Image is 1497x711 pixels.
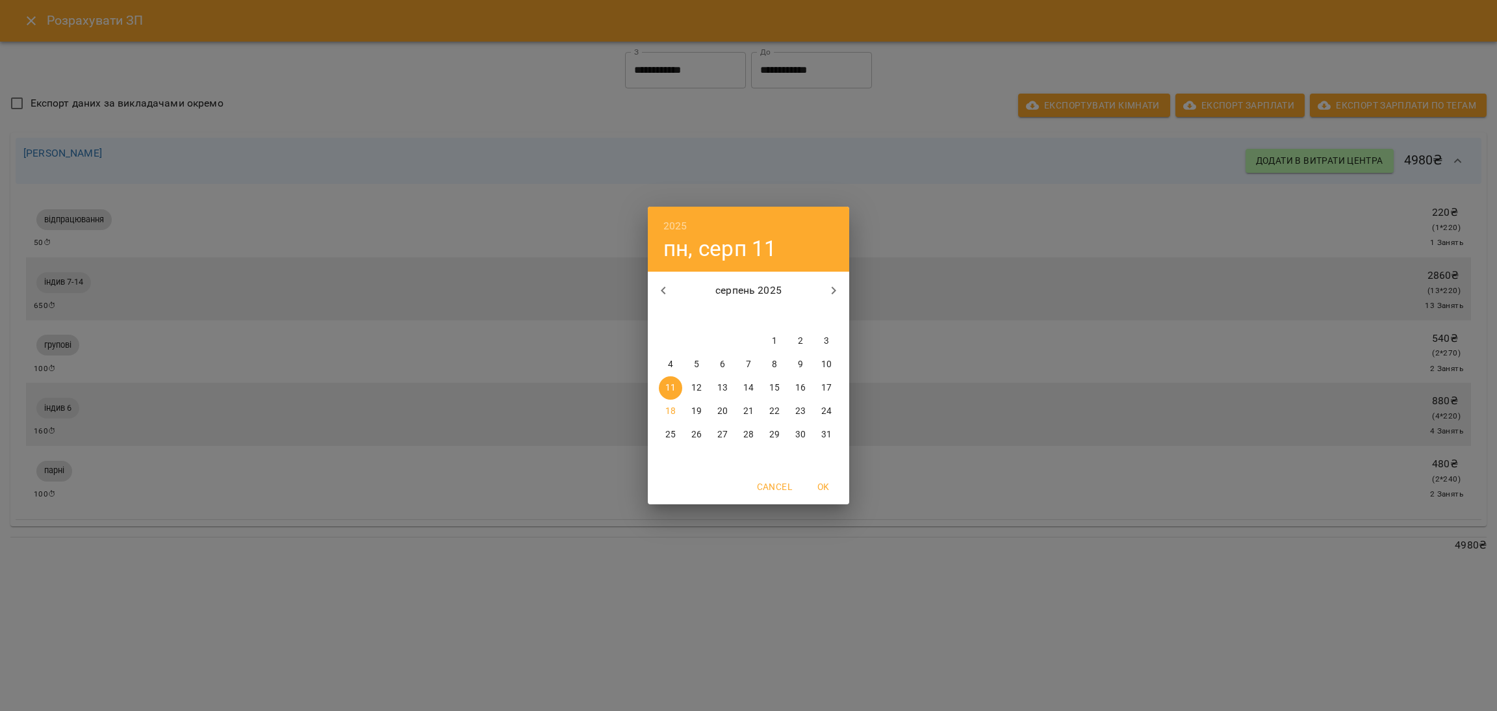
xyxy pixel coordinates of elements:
[685,353,708,376] button: 5
[659,376,682,400] button: 11
[795,405,806,418] p: 23
[795,381,806,394] p: 16
[798,358,803,371] p: 9
[815,423,838,446] button: 31
[743,428,754,441] p: 28
[737,353,760,376] button: 7
[665,381,676,394] p: 11
[769,405,780,418] p: 22
[772,358,777,371] p: 8
[659,310,682,323] span: пн
[685,423,708,446] button: 26
[663,235,777,262] button: пн, серп 11
[717,381,728,394] p: 13
[743,405,754,418] p: 21
[663,217,687,235] button: 2025
[772,335,777,348] p: 1
[685,376,708,400] button: 12
[789,310,812,323] span: сб
[789,423,812,446] button: 30
[752,475,797,498] button: Cancel
[798,335,803,348] p: 2
[763,423,786,446] button: 29
[711,423,734,446] button: 27
[815,376,838,400] button: 17
[821,405,832,418] p: 24
[711,310,734,323] span: ср
[815,400,838,423] button: 24
[815,353,838,376] button: 10
[737,423,760,446] button: 28
[717,405,728,418] p: 20
[821,358,832,371] p: 10
[720,358,725,371] p: 6
[694,358,699,371] p: 5
[789,376,812,400] button: 16
[795,428,806,441] p: 30
[763,330,786,353] button: 1
[789,400,812,423] button: 23
[659,353,682,376] button: 4
[757,479,792,495] span: Cancel
[659,423,682,446] button: 25
[665,428,676,441] p: 25
[821,428,832,441] p: 31
[717,428,728,441] p: 27
[763,376,786,400] button: 15
[769,381,780,394] p: 15
[737,376,760,400] button: 14
[691,405,702,418] p: 19
[691,381,702,394] p: 12
[789,330,812,353] button: 2
[815,310,838,323] span: нд
[802,475,844,498] button: OK
[763,310,786,323] span: пт
[789,353,812,376] button: 9
[815,330,838,353] button: 3
[824,335,829,348] p: 3
[711,400,734,423] button: 20
[691,428,702,441] p: 26
[668,358,673,371] p: 4
[685,400,708,423] button: 19
[685,310,708,323] span: вт
[711,376,734,400] button: 13
[821,381,832,394] p: 17
[808,479,839,495] span: OK
[763,353,786,376] button: 8
[659,400,682,423] button: 18
[763,400,786,423] button: 22
[743,381,754,394] p: 14
[665,405,676,418] p: 18
[737,400,760,423] button: 21
[679,283,819,298] p: серпень 2025
[769,428,780,441] p: 29
[737,310,760,323] span: чт
[711,353,734,376] button: 6
[746,358,751,371] p: 7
